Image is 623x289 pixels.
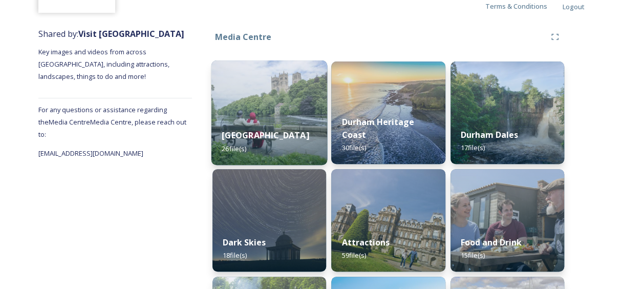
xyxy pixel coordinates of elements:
[38,105,186,139] span: For any questions or assistance regarding the Media Centre Media Centre, please reach out to:
[341,237,389,248] strong: Attractions
[223,251,247,260] span: 18 file(s)
[461,251,485,260] span: 15 file(s)
[222,130,309,141] strong: [GEOGRAPHIC_DATA]
[211,60,328,165] img: Visit_County_Durham_20240618_Critical_Tortoise_Durahm_City_01.jpg
[331,169,445,272] img: The%2520Bowes%2520Museum%2520%2810%29.jpg
[215,31,271,43] strong: Media Centre
[461,143,485,152] span: 17 file(s)
[223,237,266,248] strong: Dark Skies
[78,28,184,39] strong: Visit [GEOGRAPHIC_DATA]
[38,28,184,39] span: Shared by:
[563,2,585,11] span: Logout
[341,116,414,140] strong: Durham Heritage Coast
[450,61,564,164] img: High%2520Force%2520%2813%29.jpg
[341,251,366,260] span: 59 file(s)
[485,2,547,11] span: Terms & Conditions
[461,129,518,140] strong: Durham Dales
[341,143,366,152] span: 30 file(s)
[212,169,326,272] img: Hardwick%2520Park4.jpg
[461,237,522,248] strong: Food and Drink
[38,149,143,158] span: [EMAIL_ADDRESS][DOMAIN_NAME]
[331,61,445,164] img: Durham%2520Coast%2520%2862%29%2520Drone.jpg
[450,169,564,272] img: Teesdale%2520Cheesemakers%2520%2822%29.jpg
[222,143,246,153] span: 26 file(s)
[38,47,171,81] span: Key images and videos from across [GEOGRAPHIC_DATA], including attractions, landscapes, things to...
